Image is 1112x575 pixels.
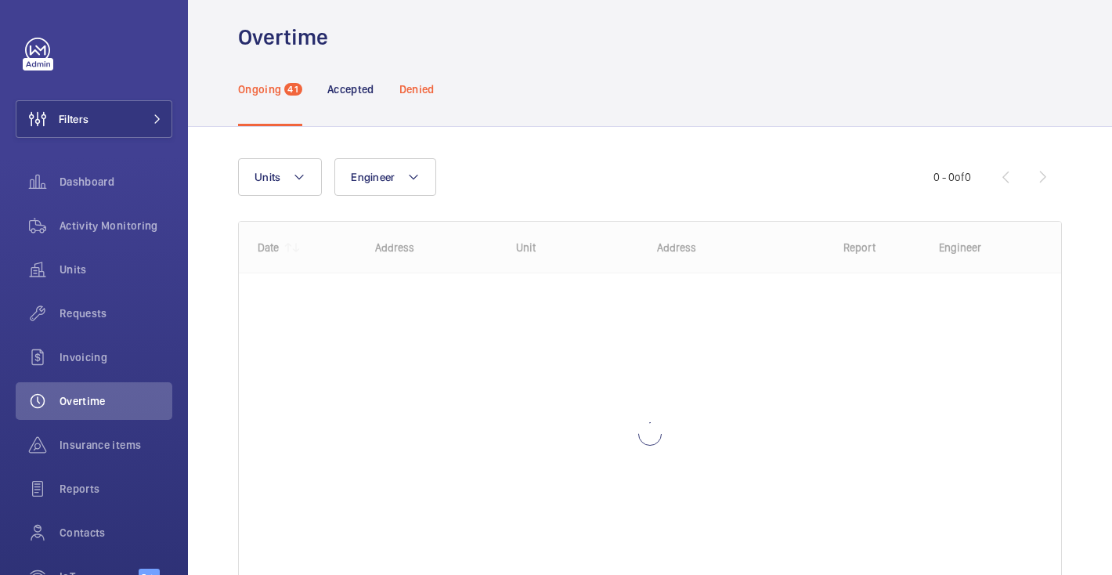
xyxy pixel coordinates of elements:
button: Engineer [334,158,436,196]
span: of [955,171,965,183]
span: Engineer [351,171,395,183]
span: Units [60,262,172,277]
span: Units [255,171,280,183]
span: 0 - 0 0 [933,172,971,183]
p: Denied [399,81,435,97]
button: Filters [16,100,172,138]
p: Ongoing [238,81,281,97]
span: 41 [284,83,301,96]
h1: Overtime [238,23,338,52]
span: Reports [60,481,172,497]
span: Dashboard [60,174,172,190]
button: Units [238,158,322,196]
span: Overtime [60,393,172,409]
span: Invoicing [60,349,172,365]
span: Insurance items [60,437,172,453]
span: Activity Monitoring [60,218,172,233]
span: Filters [59,111,88,127]
span: Contacts [60,525,172,541]
p: Accepted [327,81,374,97]
span: Requests [60,306,172,321]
